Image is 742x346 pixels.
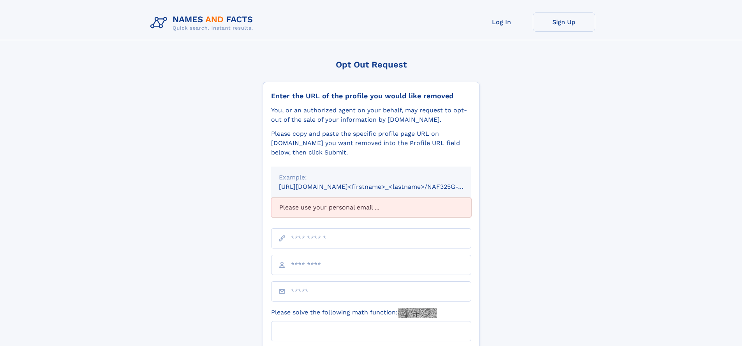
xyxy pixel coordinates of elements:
img: Logo Names and Facts [147,12,259,34]
div: Example: [279,173,464,182]
a: Sign Up [533,12,595,32]
div: Please use your personal email ... [271,198,471,217]
label: Please solve the following math function: [271,308,437,318]
div: You, or an authorized agent on your behalf, may request to opt-out of the sale of your informatio... [271,106,471,124]
a: Log In [471,12,533,32]
div: Enter the URL of the profile you would like removed [271,92,471,100]
div: Please copy and paste the specific profile page URL on [DOMAIN_NAME] you want removed into the Pr... [271,129,471,157]
div: Opt Out Request [263,60,479,69]
small: [URL][DOMAIN_NAME]<firstname>_<lastname>/NAF325G-xxxxxxxx [279,183,486,190]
